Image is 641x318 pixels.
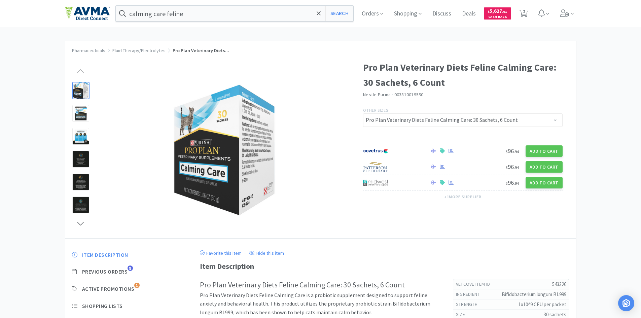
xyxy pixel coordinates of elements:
[363,162,388,172] img: f5e969b455434c6296c6d81ef179fa71_3.png
[363,146,388,156] img: 77fca1acd8b6420a9015268ca798ef17_1.png
[456,311,470,318] h6: size
[200,279,439,291] h2: Pro Plan Veterinary Diets Feline Calming Care: 30 Sachets, 6 Count
[363,178,388,188] img: 4dd14cff54a648ac9e977f0c5da9bc2e_5.png
[325,6,353,21] button: Search
[394,92,424,98] span: 003810019550
[485,291,566,298] h5: Bifidobacterium longum BL999
[488,9,490,14] span: $
[459,11,478,17] a: Deals
[526,145,563,157] button: Add to Cart
[488,15,507,20] span: Cash Back
[470,311,566,318] h5: 30 sachets
[173,47,229,54] span: Pro Plan Veterinary Diets...
[82,285,135,292] span: Active Promotions
[517,11,530,17] a: 2
[514,165,519,170] span: . 94
[495,281,566,288] h5: 543326
[205,250,242,256] p: Favorite this item
[200,260,569,272] div: Item Description
[502,9,507,14] span: . 61
[134,283,140,288] span: 1
[506,179,519,186] span: 96
[430,11,454,17] a: Discuss
[526,161,563,173] button: Add to Cart
[526,177,563,188] button: Add to Cart
[484,4,511,23] a: $5,627.61Cash Back
[456,281,496,288] h6: Vetcove Item Id
[488,8,507,14] span: 5,627
[506,163,519,171] span: 96
[514,149,519,154] span: . 94
[200,291,439,317] p: Pro Plan Veterinary Diets Feline Calming Care is a probiotic supplement designed to support felin...
[116,6,354,21] input: Search by item, sku, manufacturer, ingredient, size...
[441,192,485,202] button: +1more supplier
[363,92,391,98] a: Nestle Purina
[82,268,128,275] span: Previous Orders
[456,301,483,308] h6: strength
[506,181,508,186] span: $
[128,266,133,271] span: 9
[506,147,519,155] span: 96
[506,165,508,170] span: $
[82,251,128,258] span: Item Description
[72,47,105,54] a: Pharmaceuticals
[255,250,284,256] p: Hide this item
[514,181,519,186] span: . 94
[82,303,123,310] span: Shopping Lists
[392,92,393,98] span: ·
[363,107,563,113] p: Other Sizes
[65,6,110,21] img: e4e33dab9f054f5782a47901c742baa9_102.png
[112,47,166,54] a: Fluid Therapy/Electrolytes
[506,149,508,154] span: $
[363,60,563,90] h1: Pro Plan Veterinary Diets Feline Calming Care: 30 Sachets, 6 Count
[172,82,277,216] img: 6d2ab06d39b44a32ac1fa4c5097d2245_374573.png
[245,249,246,257] div: ·
[618,295,634,311] div: Open Intercom Messenger
[456,291,485,298] h6: ingredient
[483,301,566,308] h5: 1x10^9 CFU per packet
